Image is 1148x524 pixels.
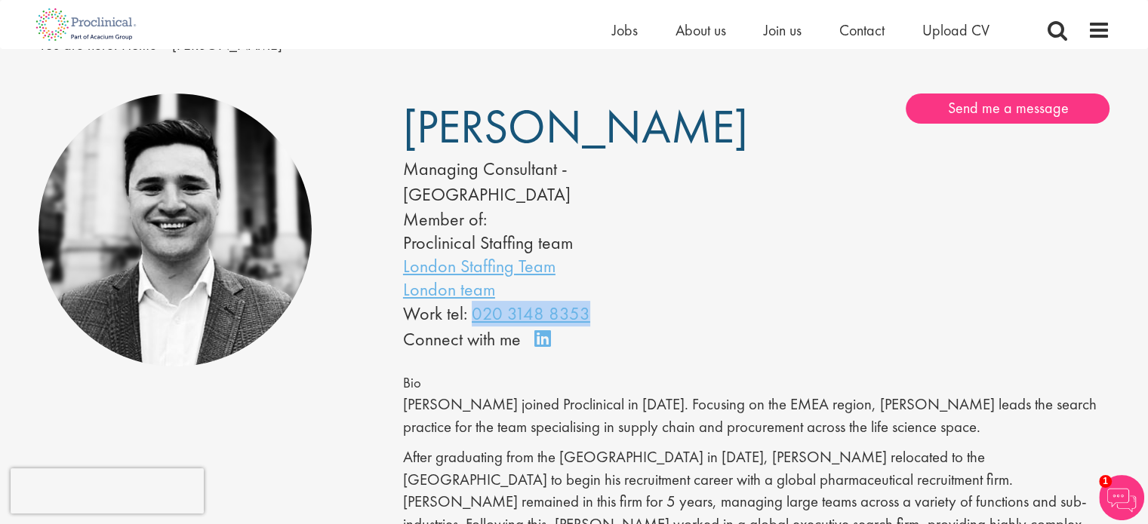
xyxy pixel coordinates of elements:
[906,93,1110,124] a: Send me a message
[403,277,495,301] a: London team
[403,302,467,325] span: Work tel:
[11,468,204,513] iframe: reCAPTCHA
[839,20,885,40] a: Contact
[676,20,726,40] a: About us
[403,156,711,208] div: Managing Consultant - [GEOGRAPHIC_DATA]
[403,374,421,392] span: Bio
[403,207,487,231] label: Member of:
[612,20,638,40] a: Jobs
[922,20,989,40] a: Upload CV
[403,394,1110,438] p: [PERSON_NAME] joined Proclinical in [DATE]. Focusing on the EMEA region, [PERSON_NAME] leads the ...
[403,231,711,254] li: Proclinical Staffing team
[1099,475,1112,488] span: 1
[403,254,556,277] a: London Staffing Team
[1099,475,1144,520] img: Chatbot
[764,20,802,40] a: Join us
[403,97,748,157] span: [PERSON_NAME]
[38,93,312,367] img: Edward Little
[472,302,590,325] a: 020 3148 8353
